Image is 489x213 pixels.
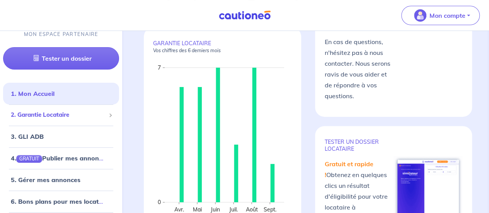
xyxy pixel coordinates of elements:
em: Vos chiffres des 6 derniers mois [153,48,221,53]
div: 1. Mon Accueil [3,86,119,101]
p: Mon compte [429,11,465,20]
em: Gratuit et rapide ! [324,160,373,179]
p: En cas de questions, n'hésitez pas à nous contacter. Nous serons ravis de vous aider et de répond... [324,36,394,101]
button: illu_account_valid_menu.svgMon compte [401,6,480,25]
text: 7 [158,64,161,71]
a: Tester un dossier [3,47,119,70]
p: GARANTIE LOCATAIRE [153,40,292,54]
div: 2. Garantie Locataire [3,107,119,123]
text: Juin [210,206,220,213]
text: Sept. [264,206,276,213]
p: MON ESPACE PARTENAIRE [24,31,99,38]
div: 6. Bons plans pour mes locataires [3,194,119,209]
a: 5. Gérer mes annonces [11,176,80,184]
a: 1. Mon Accueil [11,90,55,97]
text: Mai [193,206,202,213]
text: 0 [158,199,161,206]
text: Juil. [229,206,238,213]
img: Cautioneo [216,10,274,20]
a: 3. GLI ADB [11,133,44,140]
span: 2. Garantie Locataire [11,111,106,119]
img: illu_account_valid_menu.svg [414,9,426,22]
div: 3. GLI ADB [3,129,119,144]
div: 5. Gérer mes annonces [3,172,119,187]
div: 4.GRATUITPublier mes annonces [3,150,119,166]
a: 6. Bons plans pour mes locataires [11,198,113,205]
a: 4.GRATUITPublier mes annonces [11,154,109,162]
p: TESTER un dossier locataire [324,138,394,152]
text: Août [246,206,258,213]
text: Avr. [174,206,184,213]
